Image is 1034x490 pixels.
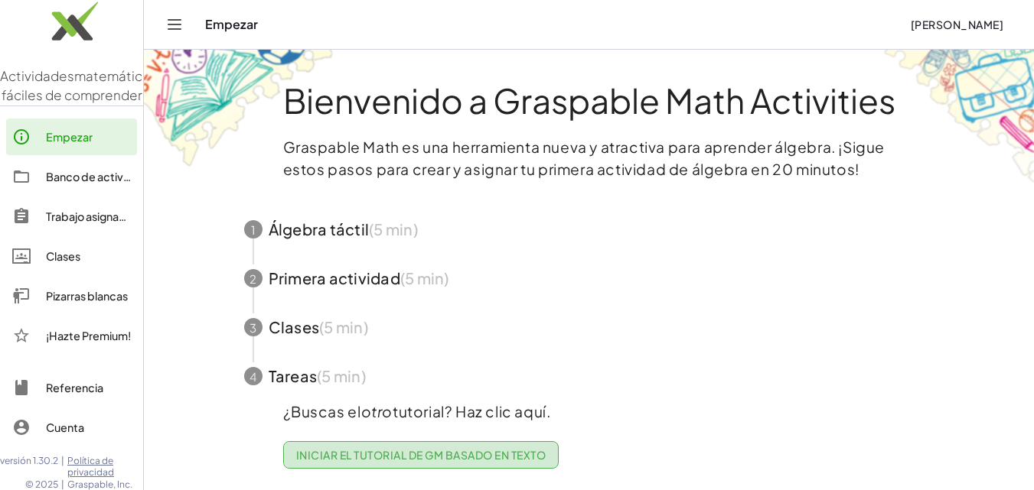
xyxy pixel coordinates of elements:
[46,420,84,434] font: Cuenta
[283,138,886,178] font: Graspable Math es una herramienta nueva y atractiva para aprender álgebra. ¡Sigue estos pasos par...
[393,402,550,420] font: tutorial? Haz clic aquí.
[46,249,80,263] font: Clases
[46,209,133,223] font: Trabajo asignado
[911,18,1003,31] font: [PERSON_NAME]
[144,47,335,169] img: get-started-bg-ul-Ceg4j33I.png
[6,238,137,274] a: Clases
[296,448,546,462] font: Iniciar el tutorial de GM basado en texto
[46,130,93,144] font: Empezar
[226,352,953,401] button: 4Tareas(5 min)
[250,370,256,385] font: 4
[226,303,953,352] button: 3Clases(5 min)
[250,272,256,287] font: 2
[226,254,953,303] button: 2Primera actividad(5 min)
[6,118,137,155] a: Empezar
[6,277,137,314] a: Pizarras blancas
[283,402,361,420] font: ¿Buscas el
[283,441,559,469] a: Iniciar el tutorial de GM basado en texto
[61,455,64,466] font: |
[162,12,187,37] button: Cambiar navegación
[67,455,143,479] a: Política de privacidad
[6,158,137,195] a: Banco de actividades
[25,479,58,490] font: © 2025
[46,381,103,394] font: Referencia
[2,67,158,104] font: matemáticas fáciles de comprender
[46,289,128,303] font: Pizarras blancas
[283,79,895,122] font: Bienvenido a Graspable Math Activities
[46,170,159,183] font: Banco de actividades
[361,402,393,420] font: otro
[251,223,256,238] font: 1
[250,321,256,336] font: 3
[6,409,137,446] a: Cuenta
[67,455,114,479] font: Política de privacidad
[6,369,137,406] a: Referencia
[67,479,132,490] font: Graspable, Inc.
[61,479,64,490] font: |
[898,11,1016,38] button: [PERSON_NAME]
[46,329,131,342] font: ¡Hazte Premium!
[226,205,953,254] button: 1Álgebra táctil(5 min)
[6,198,137,235] a: Trabajo asignado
